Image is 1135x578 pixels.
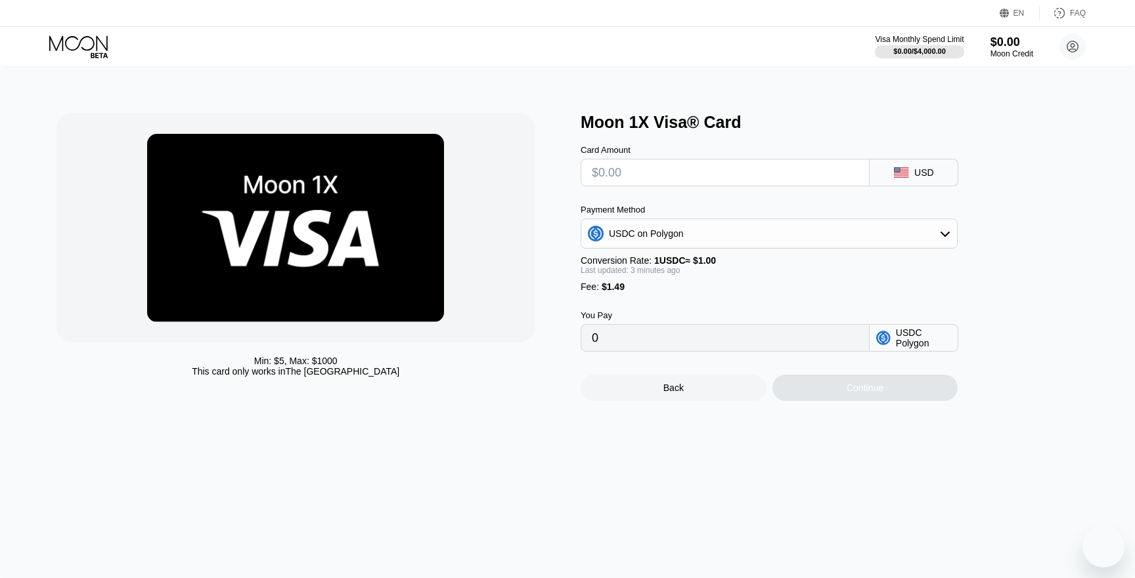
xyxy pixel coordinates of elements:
div: FAQ [1070,9,1086,18]
div: Back [663,382,684,393]
div: Visa Monthly Spend Limit [875,35,964,44]
div: Last updated: 3 minutes ago [581,266,958,275]
span: $1.49 [602,281,625,292]
input: $0.00 [592,159,858,186]
div: USDC on Polygon [581,220,957,247]
div: Payment Method [581,205,958,215]
div: $0.00 [990,35,1033,49]
div: FAQ [1040,7,1086,20]
div: Moon Credit [990,49,1033,58]
div: Card Amount [581,145,870,155]
div: You Pay [581,310,870,320]
div: Visa Monthly Spend Limit$0.00/$4,000.00 [875,35,964,58]
div: Moon 1X Visa® Card [581,113,1092,132]
div: $0.00 / $4,000.00 [893,47,946,55]
div: EN [1000,7,1040,20]
iframe: Button to launch messaging window [1082,526,1124,568]
span: 1 USDC ≈ $1.00 [654,255,716,266]
div: USDC Polygon [896,327,951,348]
div: EN [1013,9,1025,18]
div: Conversion Rate: [581,255,958,266]
div: $0.00Moon Credit [990,35,1033,58]
div: Min: $ 5 , Max: $ 1000 [254,356,338,366]
div: USDC on Polygon [609,228,684,239]
div: This card only works in The [GEOGRAPHIC_DATA] [192,366,399,377]
div: USD [914,167,934,178]
div: Fee : [581,281,958,292]
div: Back [581,375,767,401]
